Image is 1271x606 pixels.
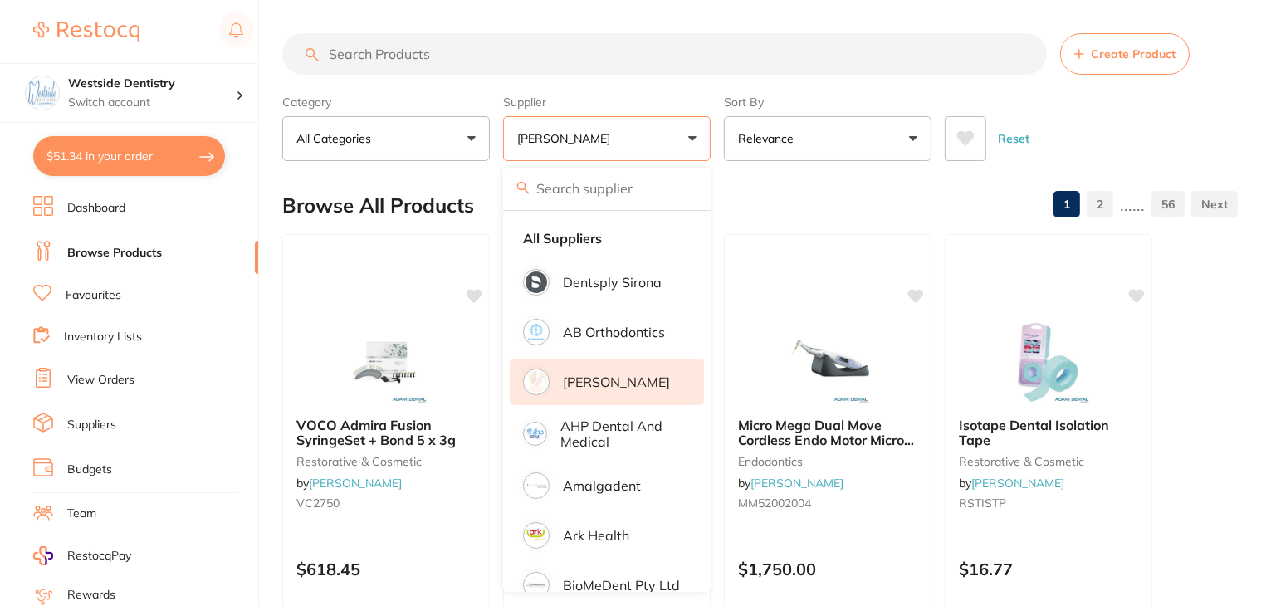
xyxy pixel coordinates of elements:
p: Ark Health [563,528,629,543]
p: [PERSON_NAME] [563,374,670,389]
button: All Categories [282,116,490,161]
a: Team [67,506,96,522]
img: Isotape Dental Isolation Tape [995,321,1102,404]
p: [PERSON_NAME] [517,130,617,147]
li: Clear selection [510,221,704,256]
label: Category [282,95,490,110]
img: Ark Health [526,525,547,546]
span: by [959,476,1064,491]
span: Micro Mega Dual Move Cordless Endo Motor Micro Mega [738,417,914,464]
p: AB Orthodontics [563,325,665,340]
a: Inventory Lists [64,329,142,345]
a: 2 [1087,188,1113,221]
img: BioMeDent Pty Ltd [526,574,547,596]
a: 1 [1053,188,1080,221]
b: VOCO Admira Fusion SyringeSet + Bond 5 x 3g [296,418,476,448]
p: BioMeDent Pty Ltd [563,578,680,593]
span: by [296,476,402,491]
button: $51.34 in your order [33,136,225,176]
span: Isotape Dental Isolation Tape [959,417,1109,448]
p: $1,750.00 [738,560,917,579]
img: Amalgadent [526,475,547,496]
b: Micro Mega Dual Move Cordless Endo Motor Micro Mega [738,418,917,448]
p: All Categories [296,130,378,147]
a: Favourites [66,287,121,304]
span: RSTISTP [959,496,1006,511]
a: [PERSON_NAME] [971,476,1064,491]
p: $16.77 [959,560,1138,579]
a: View Orders [67,372,134,389]
img: Adam Dental [526,371,547,393]
button: [PERSON_NAME] [503,116,711,161]
button: Relevance [724,116,931,161]
small: restorative & cosmetic [296,455,476,468]
button: Create Product [1060,33,1190,75]
a: Budgets [67,462,112,478]
a: Restocq Logo [33,12,139,51]
span: MM52002004 [738,496,811,511]
a: Dashboard [67,200,125,217]
img: Micro Mega Dual Move Cordless Endo Motor Micro Mega [774,321,882,404]
p: ...... [1120,195,1145,214]
span: VC2750 [296,496,340,511]
p: AHP Dental and Medical [560,418,681,449]
img: AB Orthodontics [526,321,547,343]
p: Dentsply Sirona [563,275,662,290]
button: Reset [993,116,1034,161]
img: VOCO Admira Fusion SyringeSet + Bond 5 x 3g [332,321,440,404]
p: Amalgadent [563,478,641,493]
small: endodontics [738,455,917,468]
input: Search Products [282,33,1047,75]
b: Isotape Dental Isolation Tape [959,418,1138,448]
img: Dentsply Sirona [526,271,547,293]
span: by [738,476,843,491]
strong: All Suppliers [523,231,602,246]
p: Switch account [68,95,236,111]
h2: Browse All Products [282,194,474,217]
img: RestocqPay [33,546,53,565]
a: RestocqPay [33,546,131,565]
input: Search supplier [503,168,711,209]
h4: Westside Dentistry [68,76,236,92]
a: [PERSON_NAME] [750,476,843,491]
img: AHP Dental and Medical [526,424,545,443]
p: Relevance [738,130,800,147]
a: Suppliers [67,417,116,433]
small: restorative & cosmetic [959,455,1138,468]
a: [PERSON_NAME] [309,476,402,491]
label: Supplier [503,95,711,110]
img: Restocq Logo [33,22,139,42]
span: Create Product [1091,47,1176,61]
a: 56 [1151,188,1185,221]
a: Browse Products [67,245,162,261]
img: Westside Dentistry [26,76,59,110]
label: Sort By [724,95,931,110]
a: Rewards [67,587,115,604]
p: $618.45 [296,560,476,579]
span: RestocqPay [67,548,131,564]
span: VOCO Admira Fusion SyringeSet + Bond 5 x 3g [296,417,456,448]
